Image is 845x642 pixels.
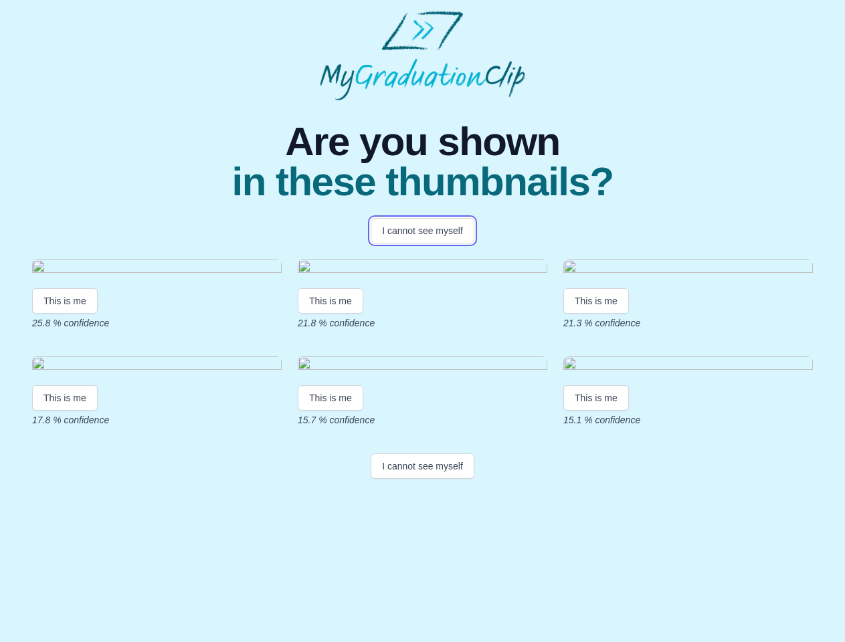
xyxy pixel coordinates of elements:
[32,356,282,374] img: 5f544386e5a3dba6c23395464eb2440db907a7d1.gif
[298,413,547,427] p: 15.7 % confidence
[563,316,813,330] p: 21.3 % confidence
[231,122,613,162] span: Are you shown
[371,218,474,243] button: I cannot see myself
[298,288,363,314] button: This is me
[563,385,629,411] button: This is me
[231,162,613,202] span: in these thumbnails?
[563,288,629,314] button: This is me
[563,356,813,374] img: afca77bcdb561983537e130c7132fb65c18943b4.gif
[32,316,282,330] p: 25.8 % confidence
[563,413,813,427] p: 15.1 % confidence
[298,385,363,411] button: This is me
[320,11,526,100] img: MyGraduationClip
[298,259,547,278] img: 3323d4bd593dc06f3136f6fa7501a914173c15da.gif
[32,259,282,278] img: fdcbedd9b3c3b5abdf7907cce3898643554c8db3.gif
[32,385,98,411] button: This is me
[32,288,98,314] button: This is me
[298,356,547,374] img: 047078ba4a8061b13ecb3bbf428dd844d60e167a.gif
[298,316,547,330] p: 21.8 % confidence
[371,453,474,479] button: I cannot see myself
[563,259,813,278] img: 1cca7b6640c44c41d04c7186d3d7fdabc34e5181.gif
[32,413,282,427] p: 17.8 % confidence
